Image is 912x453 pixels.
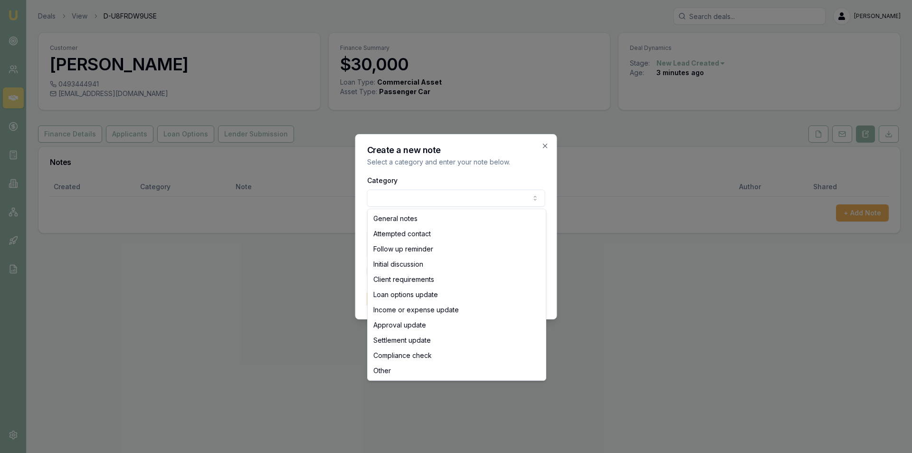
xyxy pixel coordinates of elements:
span: Client requirements [373,275,434,284]
span: Settlement update [373,336,431,345]
span: Attempted contact [373,229,431,239]
span: Other [373,366,391,376]
span: Income or expense update [373,305,459,315]
span: Approval update [373,320,426,330]
span: Loan options update [373,290,438,299]
span: General notes [373,214,418,223]
span: Compliance check [373,351,432,360]
span: Follow up reminder [373,244,433,254]
span: Initial discussion [373,260,423,269]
